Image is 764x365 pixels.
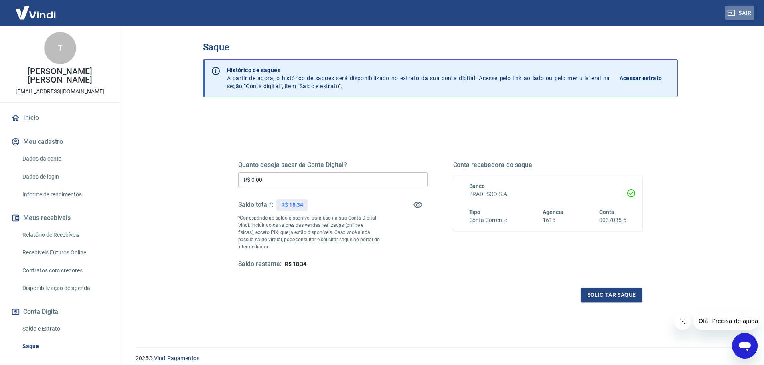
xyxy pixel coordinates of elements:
[543,209,563,215] span: Agência
[281,201,303,209] p: R$ 18,34
[469,183,485,189] span: Banco
[620,74,662,82] p: Acessar extrato
[10,133,110,151] button: Meu cadastro
[599,216,626,224] h6: 0037035-5
[19,151,110,167] a: Dados da conta
[543,216,563,224] h6: 1615
[238,201,273,209] h5: Saldo total*:
[19,280,110,296] a: Disponibilização de agenda
[19,338,110,355] a: Saque
[725,6,754,20] button: Sair
[16,87,104,96] p: [EMAIL_ADDRESS][DOMAIN_NAME]
[227,66,610,74] p: Histórico de saques
[19,186,110,203] a: Informe de rendimentos
[238,161,428,169] h5: Quanto deseja sacar da Conta Digital?
[5,6,67,12] span: Olá! Precisa de ajuda?
[203,42,678,53] h3: Saque
[19,244,110,261] a: Recebíveis Futuros Online
[10,0,62,25] img: Vindi
[19,169,110,185] a: Dados de login
[238,214,380,250] p: *Corresponde ao saldo disponível para uso na sua Conta Digital Vindi. Incluindo os valores das ve...
[44,32,76,64] div: T
[6,67,113,84] p: [PERSON_NAME] [PERSON_NAME]
[620,66,671,90] a: Acessar extrato
[19,227,110,243] a: Relatório de Recebíveis
[453,161,642,169] h5: Conta recebedora do saque
[227,66,610,90] p: A partir de agora, o histórico de saques será disponibilizado no extrato da sua conta digital. Ac...
[469,190,626,198] h6: BRADESCO S.A.
[581,288,642,302] button: Solicitar saque
[10,209,110,227] button: Meus recebíveis
[136,354,745,363] p: 2025 ©
[19,262,110,279] a: Contratos com credores
[732,333,758,359] iframe: Botão para abrir a janela de mensagens
[599,209,614,215] span: Conta
[469,209,481,215] span: Tipo
[238,260,282,268] h5: Saldo restante:
[10,109,110,127] a: Início
[154,355,199,361] a: Vindi Pagamentos
[285,261,307,267] span: R$ 18,34
[19,321,110,337] a: Saldo e Extrato
[675,314,691,330] iframe: Fechar mensagem
[694,312,758,330] iframe: Mensagem da empresa
[469,216,507,224] h6: Conta Corrente
[10,303,110,321] button: Conta Digital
